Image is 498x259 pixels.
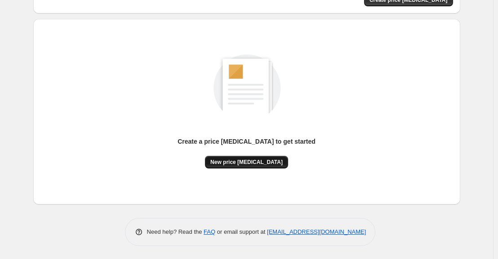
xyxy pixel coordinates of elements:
[210,159,283,166] span: New price [MEDICAL_DATA]
[205,156,288,168] button: New price [MEDICAL_DATA]
[215,228,267,235] span: or email support at
[147,228,204,235] span: Need help? Read the
[178,137,316,146] p: Create a price [MEDICAL_DATA] to get started
[267,228,366,235] a: [EMAIL_ADDRESS][DOMAIN_NAME]
[204,228,215,235] a: FAQ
